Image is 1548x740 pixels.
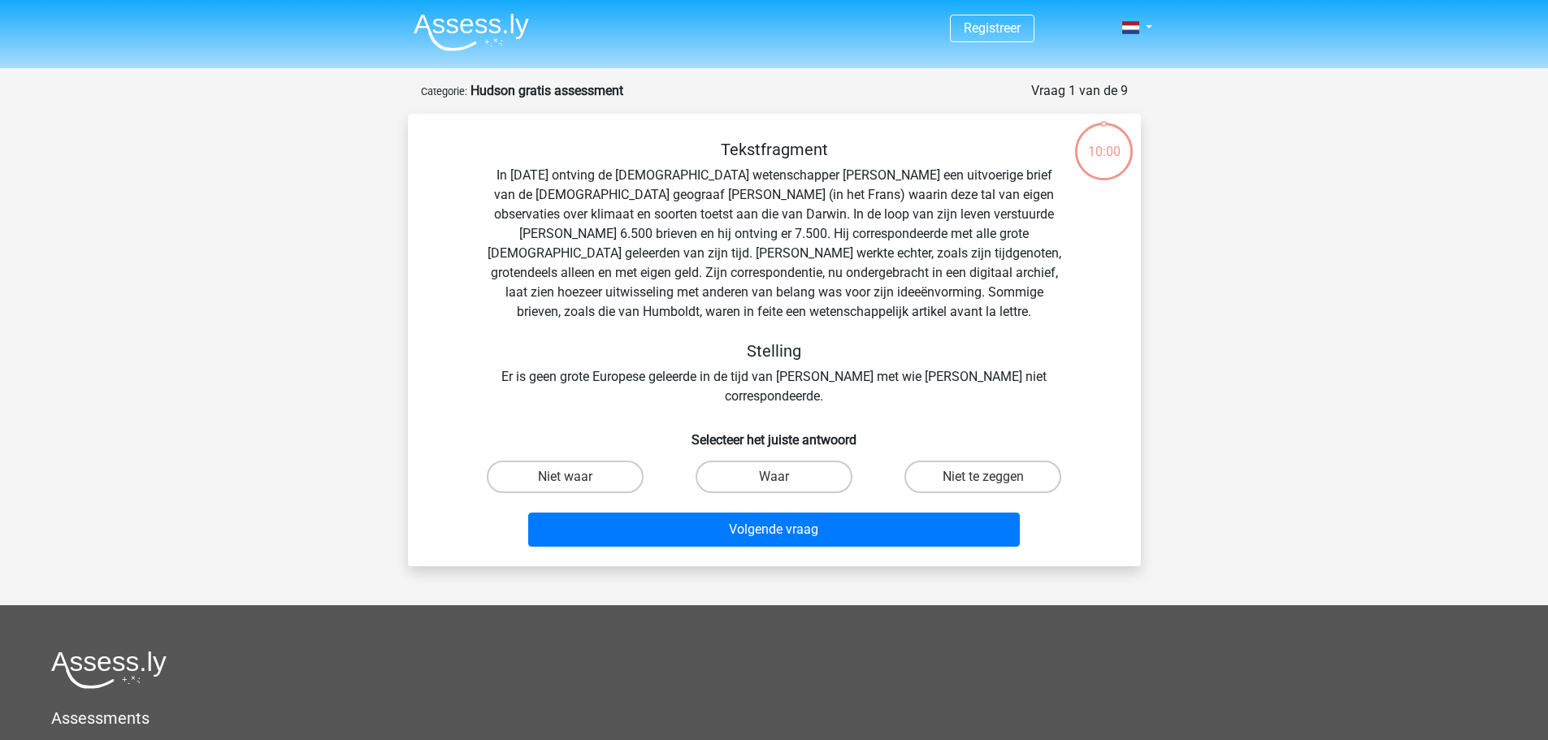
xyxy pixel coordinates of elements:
h6: Selecteer het juiste antwoord [434,419,1115,448]
div: 10:00 [1073,121,1134,162]
label: Waar [696,461,852,493]
label: Niet te zeggen [904,461,1061,493]
h5: Stelling [486,341,1063,361]
label: Niet waar [487,461,644,493]
div: In [DATE] ontving de [DEMOGRAPHIC_DATA] wetenschapper [PERSON_NAME] een uitvoerige brief van de [... [434,140,1115,406]
h5: Assessments [51,708,1497,728]
a: Registreer [964,20,1021,36]
h5: Tekstfragment [486,140,1063,159]
strong: Hudson gratis assessment [470,83,623,98]
img: Assessly [414,13,529,51]
button: Volgende vraag [528,513,1020,547]
div: Vraag 1 van de 9 [1031,81,1128,101]
small: Categorie: [421,85,467,97]
img: Assessly logo [51,651,167,689]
